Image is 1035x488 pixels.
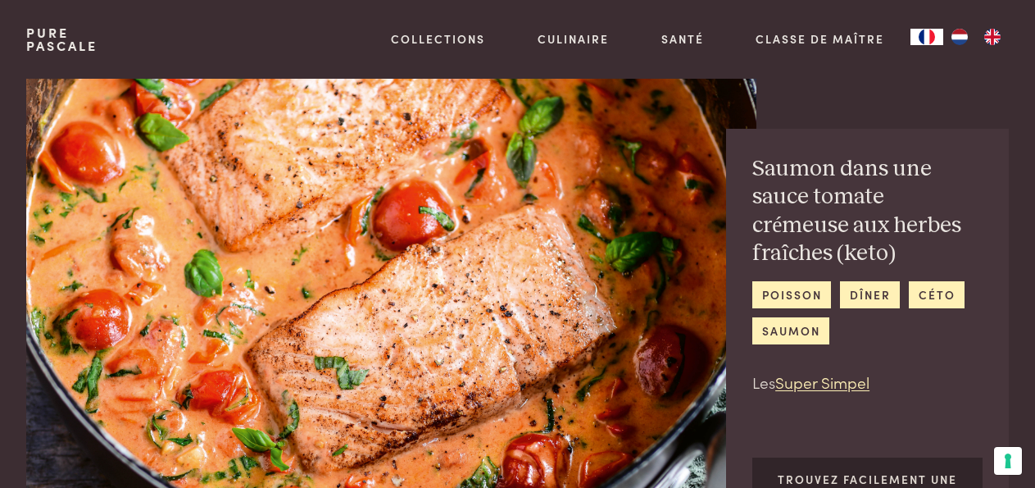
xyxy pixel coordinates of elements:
a: NL [943,29,976,45]
ul: Language list [943,29,1009,45]
a: PurePascale [26,26,98,52]
a: dîner [840,281,900,308]
a: poisson [752,281,831,308]
a: EN [976,29,1009,45]
p: Les [752,371,983,395]
h2: Saumon dans une sauce tomate crémeuse aux herbes fraîches (keto) [752,155,983,268]
a: FR [910,29,943,45]
aside: Language selected: Français [910,29,1009,45]
a: Santé [661,30,704,48]
div: Language [910,29,943,45]
a: Culinaire [538,30,609,48]
a: Classe de maître [756,30,884,48]
a: saumon [752,317,829,344]
a: Super Simpel [775,371,869,393]
a: céto [909,281,965,308]
a: Collections [391,30,485,48]
button: Vos préférences en matière de consentement pour les technologies de suivi [994,447,1022,475]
